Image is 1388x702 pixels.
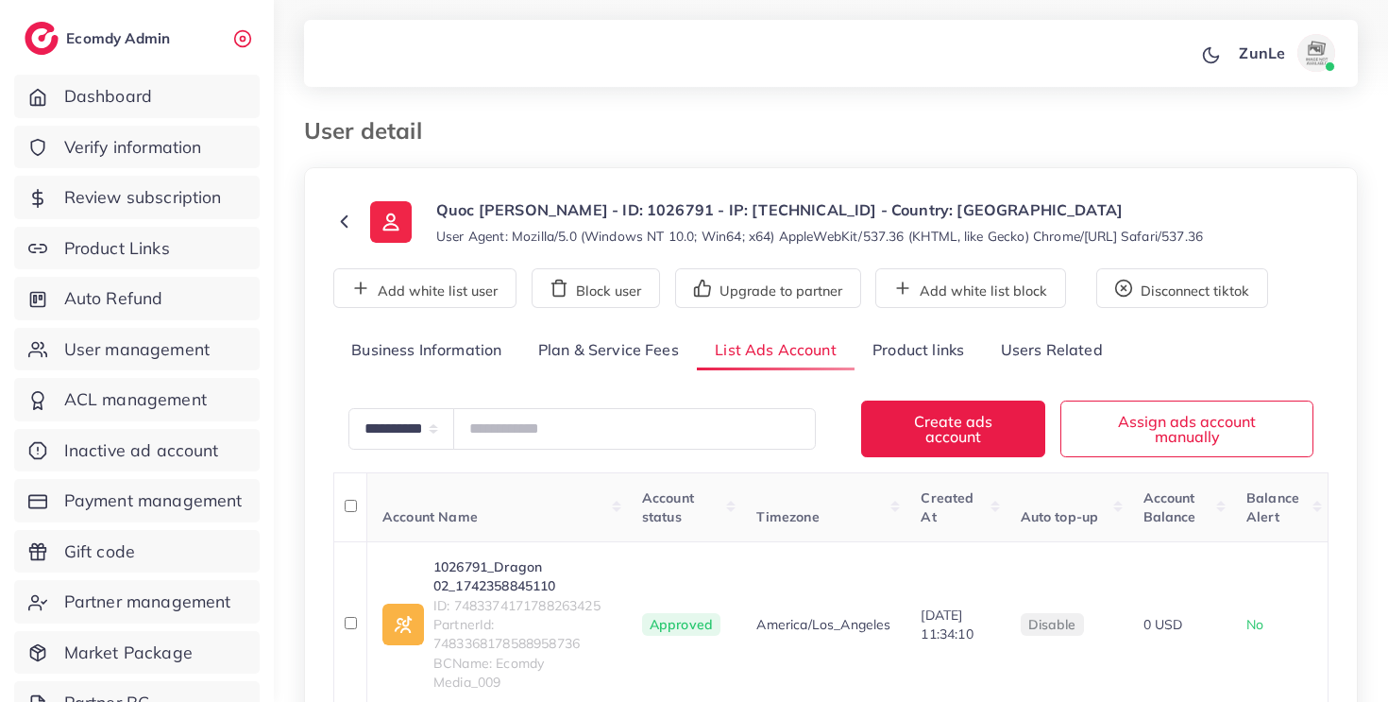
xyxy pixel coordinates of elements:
[855,331,982,371] a: Product links
[1239,42,1285,64] p: ZunLe
[756,615,890,634] span: America/Los_Angeles
[14,429,260,472] a: Inactive ad account
[642,489,694,525] span: Account status
[64,337,210,362] span: User management
[1143,616,1183,633] span: 0 USD
[14,126,260,169] a: Verify information
[333,331,520,371] a: Business Information
[370,201,412,243] img: ic-user-info.36bf1079.svg
[1096,268,1268,308] button: Disconnect tiktok
[64,84,152,109] span: Dashboard
[382,508,478,525] span: Account Name
[921,607,973,642] span: [DATE] 11:34:10
[433,596,612,615] span: ID: 7483374171788263425
[1228,34,1343,72] a: ZunLeavatar
[433,615,612,654] span: PartnerId: 7483368178588958736
[520,331,697,371] a: Plan & Service Fees
[1143,489,1196,525] span: Account Balance
[333,268,516,308] button: Add white list user
[1246,616,1263,633] span: No
[1297,34,1335,72] img: avatar
[14,378,260,421] a: ACL management
[433,557,612,596] a: 1026791_Dragon 02_1742358845110
[382,604,424,645] img: ic-ad-info.7fc67b75.svg
[25,22,59,55] img: logo
[25,22,175,55] a: logoEcomdy Admin
[64,286,163,311] span: Auto Refund
[875,268,1066,308] button: Add white list block
[64,387,207,412] span: ACL management
[697,331,855,371] a: List Ads Account
[64,641,193,665] span: Market Package
[14,530,260,574] a: Gift code
[14,227,260,270] a: Product Links
[64,135,202,160] span: Verify information
[14,176,260,219] a: Review subscription
[14,631,260,675] a: Market Package
[1021,508,1099,525] span: Auto top-up
[1060,401,1313,456] button: Assign ads account manually
[64,185,222,210] span: Review subscription
[532,268,660,308] button: Block user
[64,488,243,513] span: Payment management
[14,75,260,118] a: Dashboard
[64,236,170,261] span: Product Links
[14,580,260,624] a: Partner management
[921,489,973,525] span: Created At
[1246,489,1299,525] span: Balance Alert
[433,654,612,693] span: BCName: Ecomdy Media_009
[14,479,260,522] a: Payment management
[436,198,1203,221] p: Quoc [PERSON_NAME] - ID: 1026791 - IP: [TECHNICAL_ID] - Country: [GEOGRAPHIC_DATA]
[64,438,219,463] span: Inactive ad account
[64,590,231,614] span: Partner management
[675,268,861,308] button: Upgrade to partner
[756,508,819,525] span: Timezone
[304,117,437,145] h3: User detail
[14,277,260,320] a: Auto Refund
[861,401,1045,456] button: Create ads account
[1028,616,1076,633] span: disable
[982,331,1120,371] a: Users Related
[66,29,175,47] h2: Ecomdy Admin
[436,227,1203,246] small: User Agent: Mozilla/5.0 (Windows NT 10.0; Win64; x64) AppleWebKit/537.36 (KHTML, like Gecko) Chro...
[642,613,720,636] span: Approved
[64,539,135,564] span: Gift code
[14,328,260,371] a: User management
